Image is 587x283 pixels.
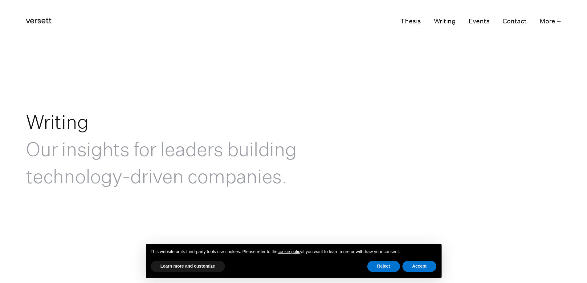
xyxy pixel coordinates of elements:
[26,108,337,190] h1: Writing
[400,15,421,28] a: Thesis
[278,249,302,254] a: cookie policy
[503,15,527,28] a: Contact
[367,261,400,272] button: Reject
[434,15,456,28] a: Writing
[540,15,561,28] button: More +
[146,244,442,260] div: This website or its third-party tools use cookies. Please refer to the if you want to learn more ...
[26,138,296,188] span: Our insights for leaders building technology-driven companies.
[151,261,225,272] button: Learn more and customize
[141,239,446,283] div: Notice
[402,261,437,272] button: Accept
[469,15,490,28] a: Events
